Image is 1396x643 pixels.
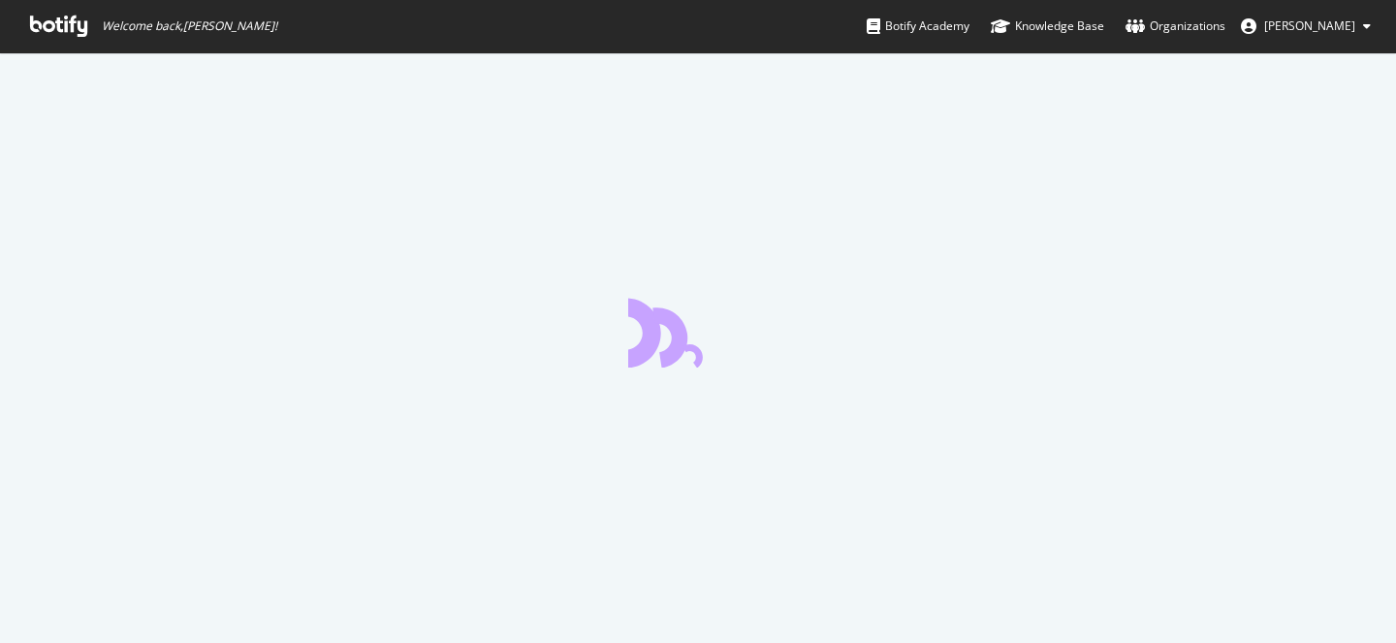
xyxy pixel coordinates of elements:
button: [PERSON_NAME] [1225,11,1386,42]
span: Judith Lungstraß [1264,17,1355,34]
div: Organizations [1126,16,1225,36]
div: animation [628,298,768,368]
span: Welcome back, [PERSON_NAME] ! [102,18,277,34]
div: Botify Academy [867,16,969,36]
div: Knowledge Base [991,16,1104,36]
